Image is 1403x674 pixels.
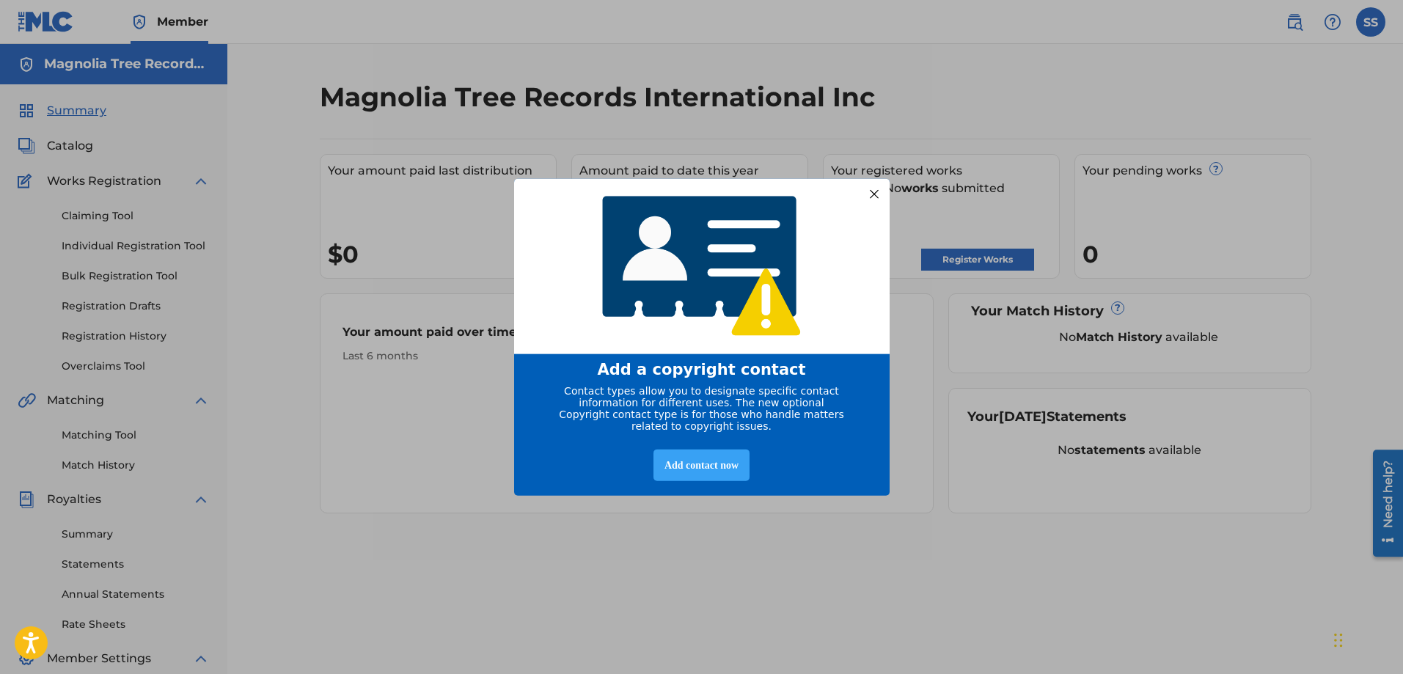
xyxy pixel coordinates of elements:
[532,361,871,378] div: Add a copyright contact
[559,385,843,432] span: Contact types allow you to designate specific contact information for different uses. The new opt...
[11,5,41,112] div: Open Resource Center
[593,185,811,347] img: 4768233920565408.png
[16,16,36,84] div: Need help?
[514,178,890,496] div: entering modal
[653,450,750,481] div: Add contact now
